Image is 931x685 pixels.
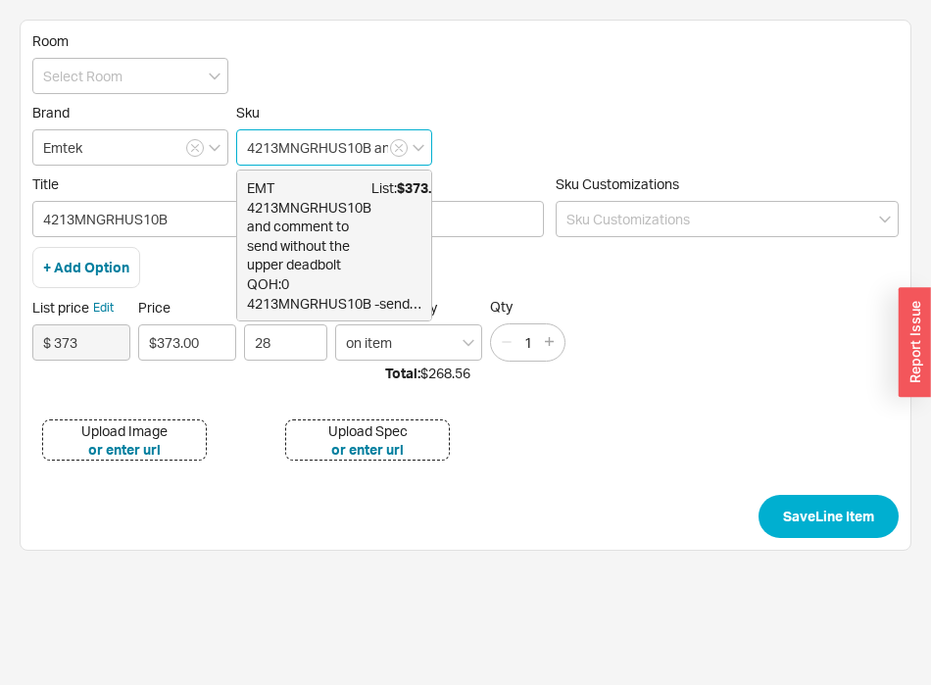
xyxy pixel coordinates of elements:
[335,324,482,361] input: Select...
[420,365,470,381] span: $268.56
[879,216,891,223] svg: open menu
[88,440,161,460] button: or enter url
[463,339,474,347] svg: open menu
[236,104,260,121] span: Sku
[397,179,447,196] b: $373.00
[490,298,565,316] span: Qty
[32,175,544,193] span: Title
[556,201,899,237] input: Sku Customizations
[556,175,679,192] span: Sku Customizations
[32,104,70,121] span: Brand
[331,440,404,460] button: or enter url
[93,299,114,317] button: Edit
[783,505,874,528] span: Save Line Item
[32,32,69,49] span: Room
[32,299,130,317] span: List price
[247,274,421,294] div: QOH: 0
[32,58,228,94] input: Select Room
[247,294,421,314] div: 4213MNGRHUS10B -send without the upper deadbolt
[247,178,371,274] span: EMT 4213MNGRHUS10B and comment to send without the upper deadbolt
[371,179,447,196] span: List:
[236,129,432,166] input: Enter 2 letters
[32,129,228,166] input: Select a Brand
[244,324,327,361] input: Discount
[328,421,408,441] div: Upload Spec
[209,144,220,152] svg: open menu
[385,365,420,381] b: Total:
[32,201,544,237] input: Title
[759,495,899,538] button: SaveLine Item
[209,73,220,80] svg: open menu
[138,324,236,361] input: Price
[43,258,129,277] button: + Add Option
[138,299,236,317] span: Price
[413,144,424,152] svg: close menu
[81,421,168,441] div: Upload Image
